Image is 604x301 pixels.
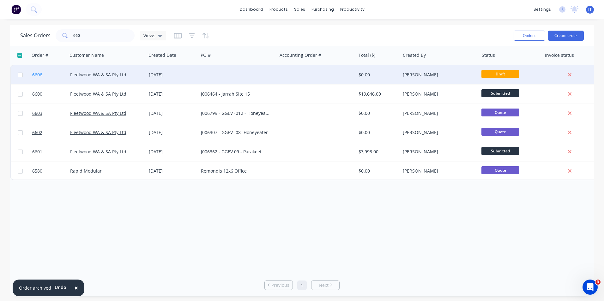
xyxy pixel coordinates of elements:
span: 6580 [32,168,42,174]
div: [DATE] [149,72,196,78]
div: [DATE] [149,149,196,155]
button: Create order [548,31,584,41]
a: Fleetwood WA & SA Pty Ltd [70,129,126,135]
iframe: Intercom live chat [583,280,598,295]
div: sales [291,5,308,14]
div: Status [482,52,495,58]
a: 6603 [32,104,70,123]
div: Order archived [19,285,51,291]
a: 6602 [32,123,70,142]
div: productivity [337,5,368,14]
div: [DATE] [149,168,196,174]
input: Search... [73,29,135,42]
span: Previous [271,282,289,288]
div: Remondis 12x6 Office [201,168,271,174]
div: J006464 - Jarrah Site 15 [201,91,271,97]
div: [PERSON_NAME] [403,149,473,155]
a: Page 1 is your current page [297,280,307,290]
div: [DATE] [149,91,196,97]
a: Fleetwood WA & SA Pty Ltd [70,91,126,97]
div: PO # [201,52,211,58]
span: Draft [481,70,519,78]
div: J006307 - GGEV -08- Honeyeater [201,129,271,136]
button: Options [514,31,545,41]
span: 6606 [32,72,42,78]
span: Quote [481,109,519,116]
span: 6602 [32,129,42,136]
span: × [74,283,78,292]
div: Created Date [148,52,176,58]
div: Order # [32,52,48,58]
div: $0.00 [359,129,396,136]
a: 6606 [32,65,70,84]
div: settings [530,5,554,14]
div: [PERSON_NAME] [403,91,473,97]
a: 6600 [32,85,70,103]
div: purchasing [308,5,337,14]
div: [PERSON_NAME] [403,168,473,174]
div: $3,993.00 [359,149,396,155]
div: [PERSON_NAME] [403,129,473,136]
div: J006362 - GGEV 09 - Parakeet [201,149,271,155]
div: [DATE] [149,110,196,116]
button: Close [68,280,84,296]
div: Invoice status [545,52,574,58]
span: JT [588,7,592,12]
span: Views [143,32,155,39]
a: Fleetwood WA & SA Pty Ltd [70,149,126,155]
span: Submitted [481,147,519,155]
div: Accounting Order # [280,52,321,58]
div: Created By [403,52,426,58]
div: $0.00 [359,72,396,78]
div: Customer Name [69,52,104,58]
ul: Pagination [262,280,342,290]
div: [DATE] [149,129,196,136]
span: 6601 [32,149,42,155]
a: Previous page [265,282,293,288]
span: 6600 [32,91,42,97]
img: Factory [11,5,21,14]
span: Submitted [481,89,519,97]
div: $19,646.00 [359,91,396,97]
a: dashboard [237,5,266,14]
div: Total ($) [359,52,375,58]
div: J006799 - GGEV -012 - Honeyeater [201,110,271,116]
span: Next [319,282,329,288]
a: Next page [311,282,339,288]
button: Undo [51,283,70,292]
div: $0.00 [359,168,396,174]
div: products [266,5,291,14]
a: 6601 [32,142,70,161]
a: Fleetwood WA & SA Pty Ltd [70,110,126,116]
div: $0.00 [359,110,396,116]
span: 3 [595,280,601,285]
span: Quote [481,166,519,174]
div: [PERSON_NAME] [403,72,473,78]
h1: Sales Orders [20,32,51,38]
a: 6580 [32,162,70,180]
a: Rapid Modular [70,168,102,174]
a: Fleetwood WA & SA Pty Ltd [70,72,126,78]
span: 6603 [32,110,42,116]
span: Quote [481,128,519,136]
div: [PERSON_NAME] [403,110,473,116]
